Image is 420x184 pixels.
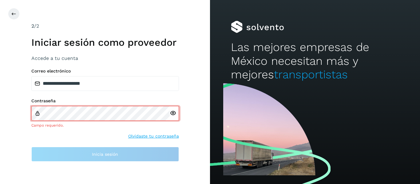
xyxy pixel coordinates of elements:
[31,22,179,30] div: /2
[128,133,179,139] a: Olvidaste tu contraseña
[31,37,179,48] h1: Iniciar sesión como proveedor
[274,68,348,81] span: transportistas
[31,98,179,104] label: Contraseña
[231,41,399,81] h2: Las mejores empresas de México necesitan más y mejores
[31,123,179,128] div: Campo requerido.
[31,69,179,74] label: Correo electrónico
[31,147,179,162] button: Inicia sesión
[92,152,118,156] span: Inicia sesión
[31,55,179,61] h3: Accede a tu cuenta
[31,23,34,29] span: 2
